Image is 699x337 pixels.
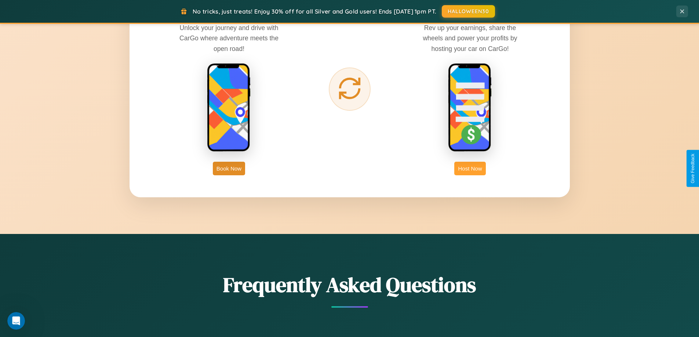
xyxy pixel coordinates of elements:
[690,154,695,183] div: Give Feedback
[7,312,25,330] iframe: Intercom live chat
[448,63,492,153] img: host phone
[174,23,284,54] p: Unlock your journey and drive with CarGo where adventure meets the open road!
[454,162,485,175] button: Host Now
[442,5,495,18] button: HALLOWEEN30
[130,271,570,299] h2: Frequently Asked Questions
[193,8,436,15] span: No tricks, just treats! Enjoy 30% off for all Silver and Gold users! Ends [DATE] 1pm PT.
[415,23,525,54] p: Rev up your earnings, share the wheels and power your profits by hosting your car on CarGo!
[207,63,251,153] img: rent phone
[213,162,245,175] button: Book Now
